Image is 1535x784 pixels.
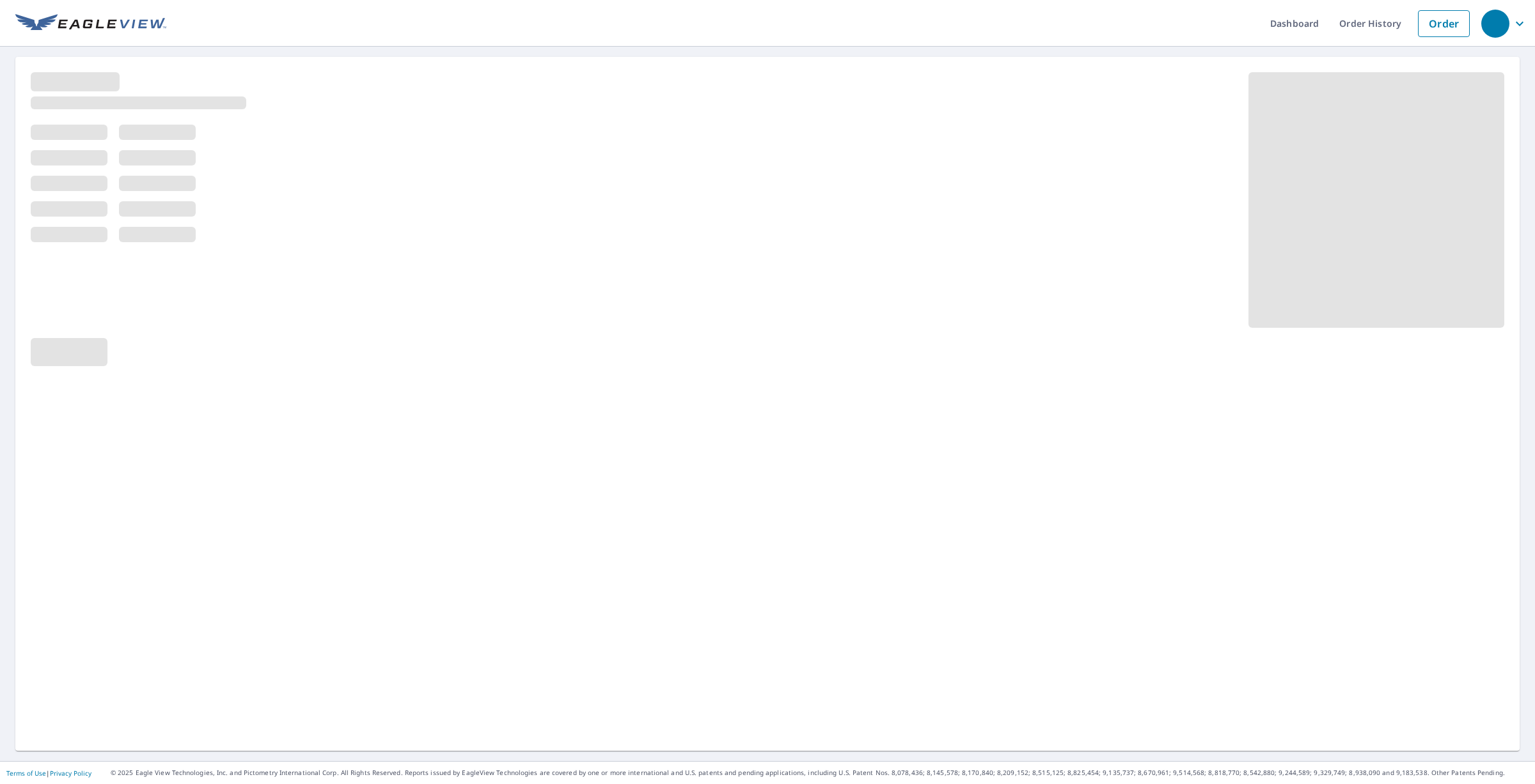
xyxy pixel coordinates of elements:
img: EV Logo [15,14,166,33]
p: © 2025 Eagle View Technologies, Inc. and Pictometry International Corp. All Rights Reserved. Repo... [111,768,1529,778]
p: | [6,769,91,777]
a: Privacy Policy [50,769,91,778]
a: Order [1418,10,1470,37]
a: Terms of Use [6,769,46,778]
